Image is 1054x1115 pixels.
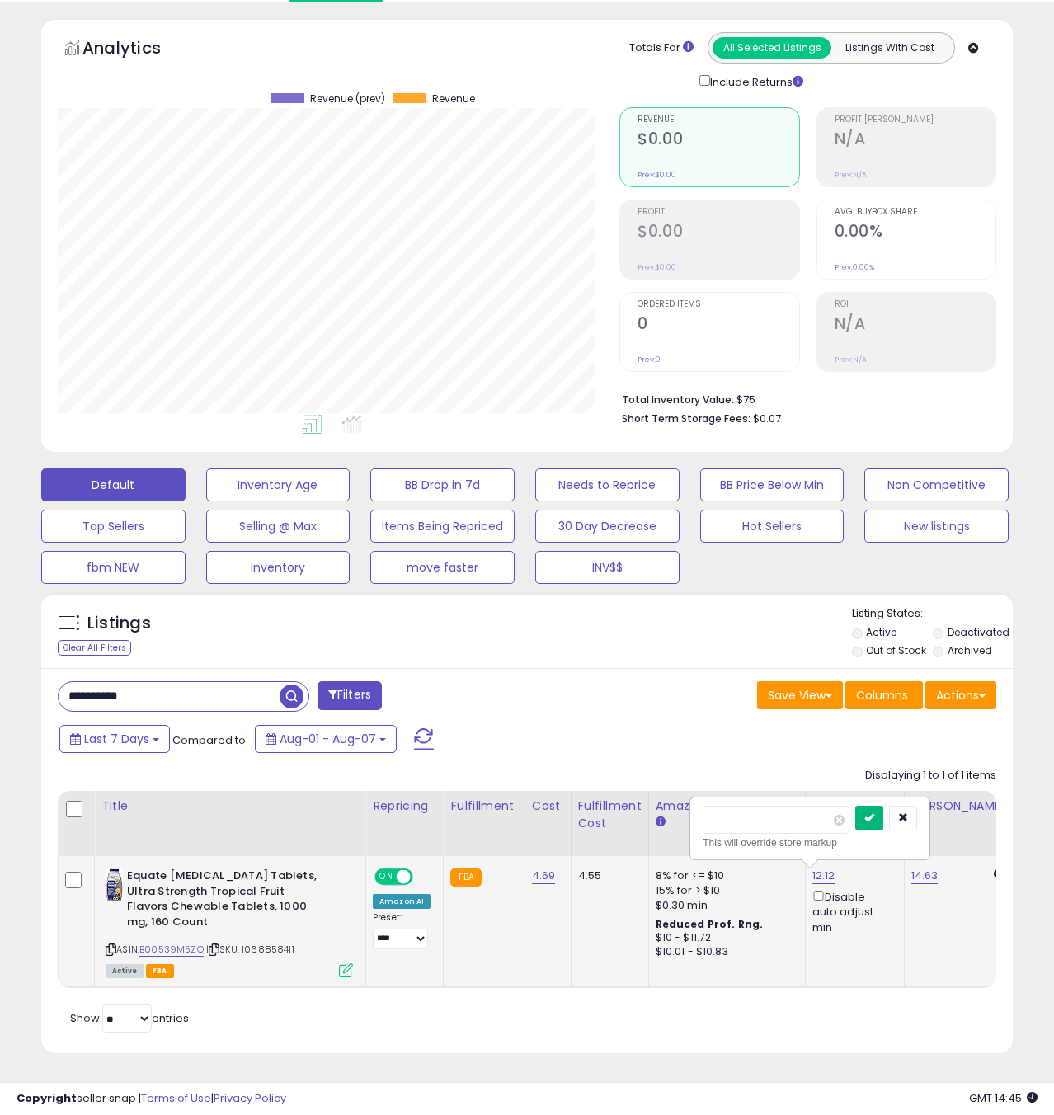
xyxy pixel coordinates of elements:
[948,643,992,657] label: Archived
[656,883,793,898] div: 15% for > $10
[835,355,867,365] small: Prev: N/A
[638,170,676,180] small: Prev: $0.00
[638,300,798,309] span: Ordered Items
[638,115,798,125] span: Revenue
[866,625,896,639] label: Active
[911,868,939,884] a: 14.63
[41,510,186,543] button: Top Sellers
[84,731,149,747] span: Last 7 Days
[578,797,642,832] div: Fulfillment Cost
[58,640,131,656] div: Clear All Filters
[106,964,144,978] span: All listings currently available for purchase on Amazon
[373,797,436,815] div: Repricing
[622,393,734,407] b: Total Inventory Value:
[318,681,382,710] button: Filters
[255,725,397,753] button: Aug-01 - Aug-07
[835,314,995,336] h2: N/A
[845,681,923,709] button: Columns
[812,887,892,935] div: Disable auto adjust min
[432,93,475,105] span: Revenue
[310,93,385,105] span: Revenue (prev)
[864,510,1009,543] button: New listings
[578,868,636,883] div: 4.55
[82,36,193,64] h5: Analytics
[835,222,995,244] h2: 0.00%
[713,37,831,59] button: All Selected Listings
[206,943,294,956] span: | SKU: 1068858411
[969,1090,1038,1106] span: 2025-08-15 14:45 GMT
[450,868,481,887] small: FBA
[370,510,515,543] button: Items Being Repriced
[700,468,845,501] button: BB Price Below Min
[638,222,798,244] h2: $0.00
[948,625,1009,639] label: Deactivated
[622,388,984,408] li: $75
[70,1010,189,1026] span: Show: entries
[864,468,1009,501] button: Non Competitive
[656,898,793,913] div: $0.30 min
[59,725,170,753] button: Last 7 Days
[87,612,151,635] h5: Listings
[866,643,926,657] label: Out of Stock
[535,510,680,543] button: 30 Day Decrease
[373,912,431,949] div: Preset:
[206,551,351,584] button: Inventory
[911,797,1009,815] div: [PERSON_NAME]
[629,40,694,56] div: Totals For
[638,355,661,365] small: Prev: 0
[16,1091,286,1107] div: seller snap | |
[206,510,351,543] button: Selling @ Max
[535,551,680,584] button: INV$$
[852,606,1014,622] p: Listing States:
[638,129,798,152] h2: $0.00
[865,768,996,783] div: Displaying 1 to 1 of 1 items
[16,1090,77,1106] strong: Copyright
[656,815,666,830] small: Amazon Fees.
[41,551,186,584] button: fbm NEW
[535,468,680,501] button: Needs to Reprice
[687,72,823,91] div: Include Returns
[370,468,515,501] button: BB Drop in 7d
[206,468,351,501] button: Inventory Age
[835,262,874,272] small: Prev: 0.00%
[532,868,556,884] a: 4.69
[835,300,995,309] span: ROI
[856,687,908,703] span: Columns
[214,1090,286,1106] a: Privacy Policy
[280,731,376,747] span: Aug-01 - Aug-07
[411,870,437,884] span: OFF
[172,732,248,748] span: Compared to:
[835,208,995,217] span: Avg. Buybox Share
[925,681,996,709] button: Actions
[106,868,353,976] div: ASIN:
[835,115,995,125] span: Profit [PERSON_NAME]
[373,894,431,909] div: Amazon AI
[656,797,798,815] div: Amazon Fees
[450,797,517,815] div: Fulfillment
[656,931,793,945] div: $10 - $11.72
[101,797,359,815] div: Title
[656,945,793,959] div: $10.01 - $10.83
[656,868,793,883] div: 8% for <= $10
[127,868,327,934] b: Equate [MEDICAL_DATA] Tablets, Ultra Strength Tropical Fruit Flavors Chewable Tablets, 1000 mg, 1...
[638,262,676,272] small: Prev: $0.00
[757,681,843,709] button: Save View
[703,835,917,851] div: This will override store markup
[700,510,845,543] button: Hot Sellers
[753,411,781,426] span: $0.07
[370,551,515,584] button: move faster
[830,37,949,59] button: Listings With Cost
[139,943,204,957] a: B00539M5ZQ
[638,208,798,217] span: Profit
[835,170,867,180] small: Prev: N/A
[638,314,798,336] h2: 0
[812,868,835,884] a: 12.12
[656,917,764,931] b: Reduced Prof. Rng.
[41,468,186,501] button: Default
[146,964,174,978] span: FBA
[532,797,564,815] div: Cost
[622,412,751,426] b: Short Term Storage Fees:
[106,868,123,901] img: 51-FUIf59OL._SL40_.jpg
[376,870,397,884] span: ON
[835,129,995,152] h2: N/A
